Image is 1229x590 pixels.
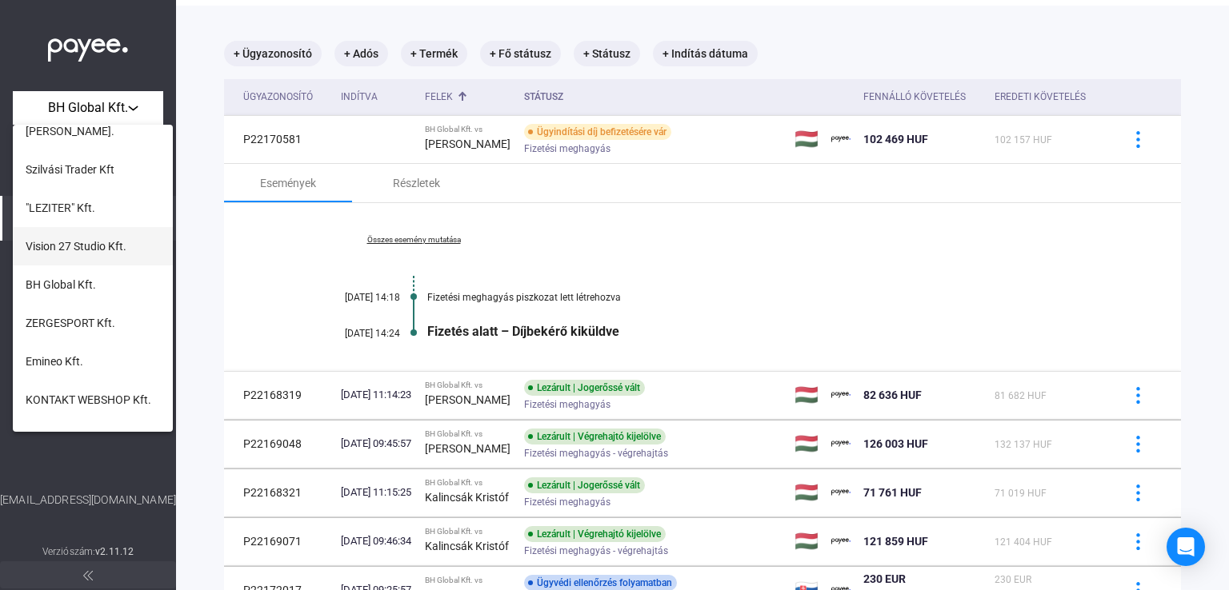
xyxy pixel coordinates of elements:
[26,390,151,409] span: KONTAKT WEBSHOP Kft.
[26,198,95,217] span: "LEZITER" Kft.
[26,237,126,256] span: Vision 27 Studio Kft.
[26,275,96,294] span: BH Global Kft.
[1167,528,1205,566] div: Open Intercom Messenger
[26,160,114,179] span: Szilvási Trader Kft
[26,352,83,371] span: Emineo Kft.
[26,122,114,141] span: [PERSON_NAME].
[26,429,110,448] span: Elitro Europe Kft.
[26,313,115,333] span: ZERGESPORT Kft.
